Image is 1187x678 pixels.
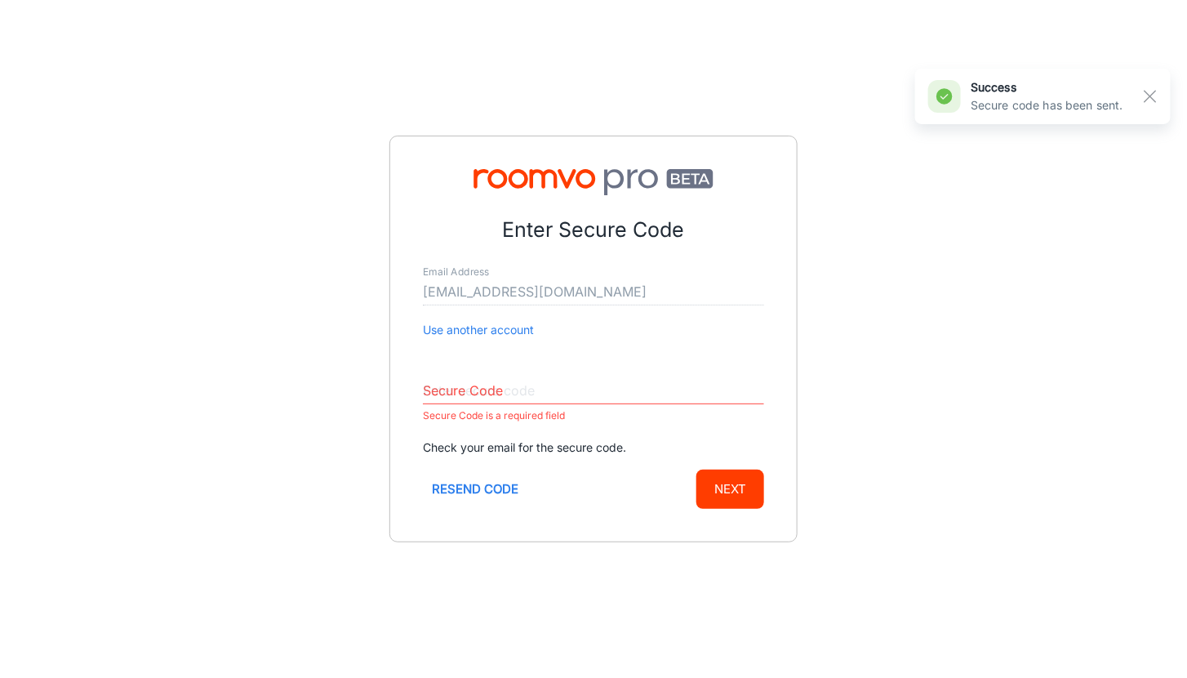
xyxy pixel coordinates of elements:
[971,96,1123,114] p: Secure code has been sent.
[423,265,489,279] label: Email Address
[423,279,764,306] input: myname@example.com
[423,321,534,339] button: Use another account
[423,169,764,195] img: Roomvo PRO Beta
[423,378,764,404] input: Enter secure code
[423,215,764,246] p: Enter Secure Code
[423,406,764,426] p: Secure Code is a required field
[971,78,1123,96] h6: success
[423,439,764,457] p: Check your email for the secure code.
[423,470,527,509] button: Resend code
[696,470,764,509] button: Next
